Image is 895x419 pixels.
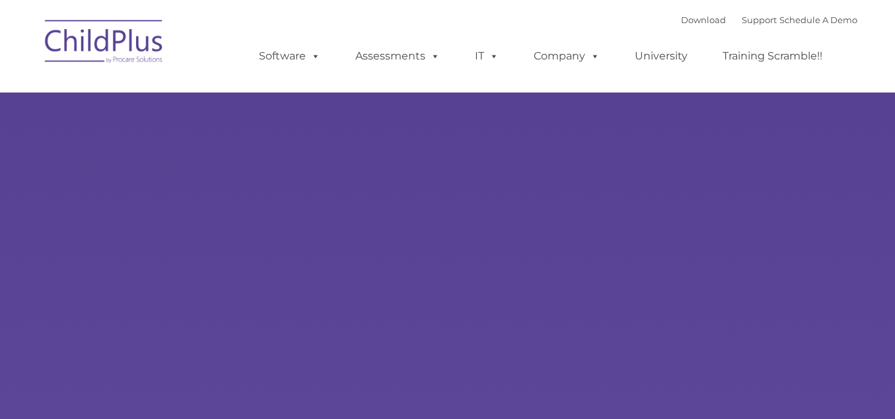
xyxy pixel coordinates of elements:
a: Download [681,15,726,25]
a: Schedule A Demo [779,15,857,25]
a: Software [246,43,334,69]
a: IT [462,43,512,69]
a: University [622,43,701,69]
font: | [681,15,857,25]
a: Assessments [342,43,453,69]
a: Company [520,43,613,69]
a: Support [742,15,777,25]
a: Training Scramble!! [709,43,836,69]
img: ChildPlus by Procare Solutions [38,11,170,77]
